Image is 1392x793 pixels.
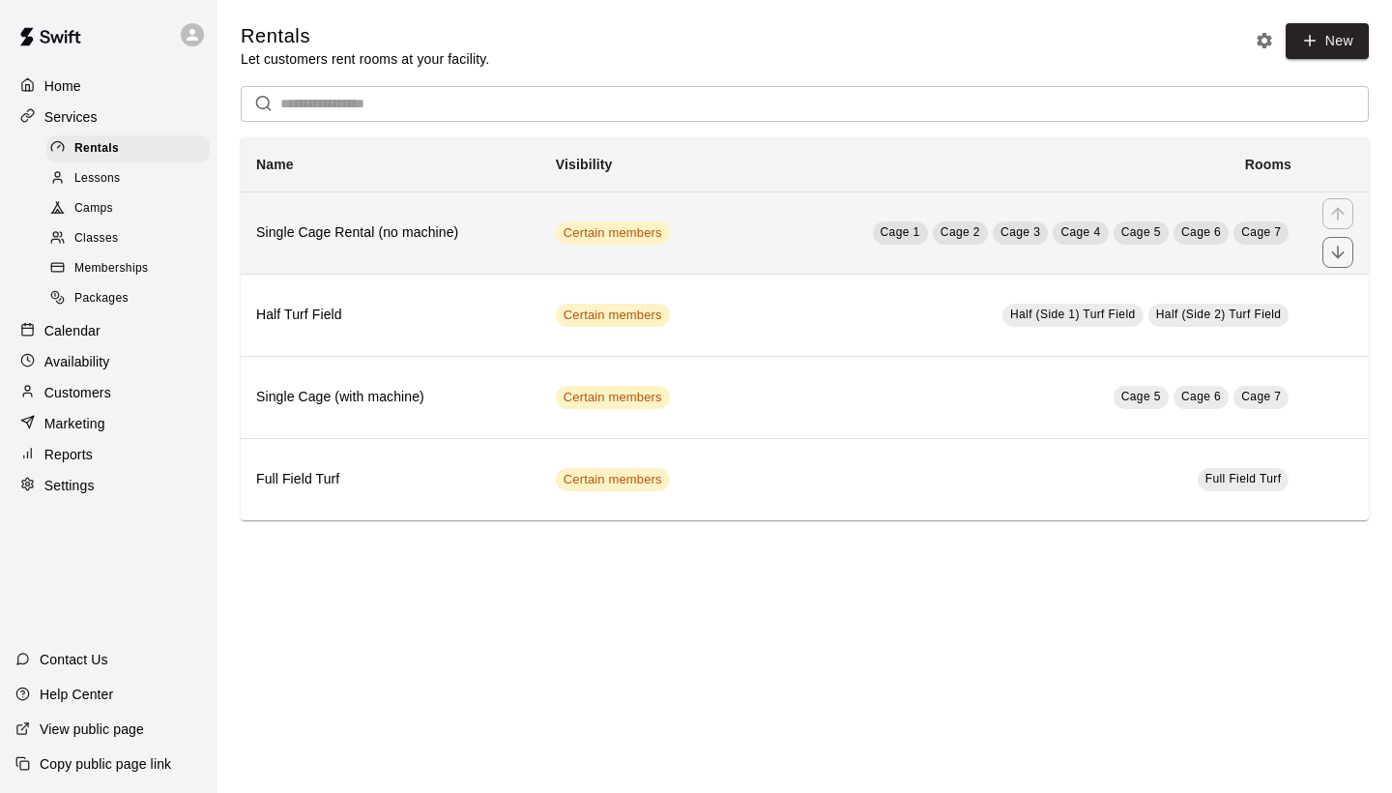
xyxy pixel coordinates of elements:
[1250,26,1279,55] button: Rental settings
[556,224,670,243] span: Certain members
[46,165,210,192] div: Lessons
[44,76,81,96] p: Home
[941,225,980,239] span: Cage 2
[46,194,217,224] a: Camps
[556,471,670,489] span: Certain members
[15,103,202,132] a: Services
[556,307,670,325] span: Certain members
[74,139,119,159] span: Rentals
[256,305,525,326] h6: Half Turf Field
[46,133,217,163] a: Rentals
[46,254,217,284] a: Memberships
[15,471,202,500] a: Settings
[46,225,210,252] div: Classes
[256,157,294,172] b: Name
[74,169,121,189] span: Lessons
[256,387,525,408] h6: Single Cage (with machine)
[1156,308,1282,321] span: Half (Side 2) Turf Field
[1241,225,1281,239] span: Cage 7
[44,445,93,464] p: Reports
[241,49,489,69] p: Let customers rent rooms at your facility.
[256,222,525,244] h6: Single Cage Rental (no machine)
[46,255,210,282] div: Memberships
[15,378,202,407] a: Customers
[15,440,202,469] a: Reports
[1060,225,1100,239] span: Cage 4
[15,316,202,345] a: Calendar
[46,224,217,254] a: Classes
[44,476,95,495] p: Settings
[556,389,670,407] span: Certain members
[74,229,118,249] span: Classes
[44,414,105,433] p: Marketing
[40,685,113,704] p: Help Center
[44,352,110,371] p: Availability
[1181,225,1221,239] span: Cage 6
[40,650,108,669] p: Contact Us
[1181,390,1221,403] span: Cage 6
[46,163,217,193] a: Lessons
[46,195,210,222] div: Camps
[40,720,144,739] p: View public page
[40,754,171,774] p: Copy public page link
[1205,472,1282,485] span: Full Field Turf
[556,157,613,172] b: Visibility
[1000,225,1040,239] span: Cage 3
[46,285,210,312] div: Packages
[44,383,111,402] p: Customers
[1241,390,1281,403] span: Cage 7
[556,468,670,491] div: This service is visible to only customers with certain memberships. Check the service pricing for...
[44,107,98,127] p: Services
[1286,23,1369,59] a: New
[1245,157,1291,172] b: Rooms
[556,221,670,245] div: This service is visible to only customers with certain memberships. Check the service pricing for...
[15,72,202,101] a: Home
[74,289,129,308] span: Packages
[881,225,920,239] span: Cage 1
[556,304,670,327] div: This service is visible to only customers with certain memberships. Check the service pricing for...
[1010,308,1136,321] span: Half (Side 1) Turf Field
[46,135,210,162] div: Rentals
[46,284,217,314] a: Packages
[1121,225,1161,239] span: Cage 5
[74,259,148,279] span: Memberships
[15,347,202,376] a: Availability
[15,409,202,438] a: Marketing
[556,386,670,409] div: This service is visible to only customers with certain memberships. Check the service pricing for...
[74,199,113,219] span: Camps
[241,23,489,49] h5: Rentals
[256,469,525,490] h6: Full Field Turf
[1322,237,1353,268] button: move item down
[1121,390,1161,403] span: Cage 5
[44,321,101,340] p: Calendar
[241,137,1369,520] table: simple table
